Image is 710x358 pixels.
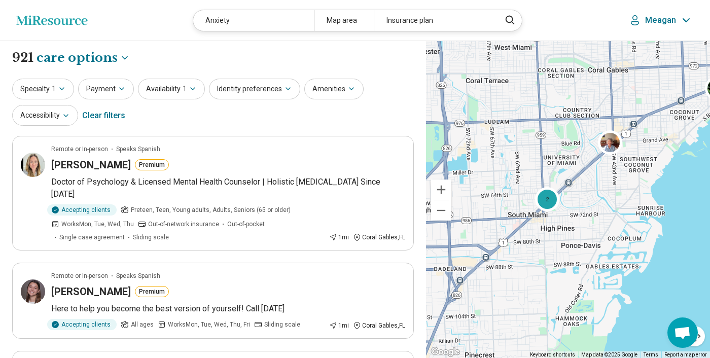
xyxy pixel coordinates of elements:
p: Here to help you become the best version of yourself! Call [DATE] [51,303,405,315]
div: Anxiety [193,10,313,31]
button: Amenities [304,79,364,99]
button: Identity preferences [209,79,300,99]
span: Single case agreement [59,233,125,242]
span: All ages [131,320,154,329]
span: Sliding scale [264,320,300,329]
span: 1 [183,84,187,94]
div: 1 mi [329,233,349,242]
span: Sliding scale [133,233,169,242]
span: Out-of-pocket [227,220,265,229]
a: Terms (opens in new tab) [644,352,658,357]
div: 2 [535,187,559,211]
div: Coral Gables , FL [353,321,405,330]
p: Remote or In-person [51,145,108,154]
div: Insurance plan [374,10,494,31]
span: Works Mon, Tue, Wed, Thu [61,220,134,229]
h3: [PERSON_NAME] [51,158,131,172]
button: Availability1 [138,79,205,99]
span: Speaks Spanish [116,145,160,154]
button: Zoom out [431,200,451,221]
span: 1 [52,84,56,94]
button: Accessibility [12,105,78,126]
button: Specialty1 [12,79,74,99]
span: Out-of-network insurance [148,220,219,229]
button: Payment [78,79,134,99]
span: Map data ©2025 Google [581,352,637,357]
p: Remote or In-person [51,271,108,280]
h1: 921 [12,49,130,66]
span: Works Mon, Tue, Wed, Thu, Fri [168,320,250,329]
button: Zoom in [431,180,451,200]
span: Speaks Spanish [116,271,160,280]
h3: [PERSON_NAME] [51,284,131,299]
div: 1 mi [329,321,349,330]
button: Premium [135,286,169,297]
div: Map area [314,10,374,31]
div: Open chat [667,317,698,348]
button: Care options [37,49,130,66]
span: Preteen, Teen, Young adults, Adults, Seniors (65 or older) [131,205,291,214]
div: Clear filters [82,103,125,128]
a: Report a map error [664,352,707,357]
span: care options [37,49,118,66]
div: Coral Gables , FL [353,233,405,242]
div: Accepting clients [47,319,117,330]
button: Premium [135,159,169,170]
p: Doctor of Psychology & Licensed Mental Health Counselor | Holistic [MEDICAL_DATA] Since [DATE] [51,176,405,200]
div: Accepting clients [47,204,117,216]
p: Meagan [645,15,676,25]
